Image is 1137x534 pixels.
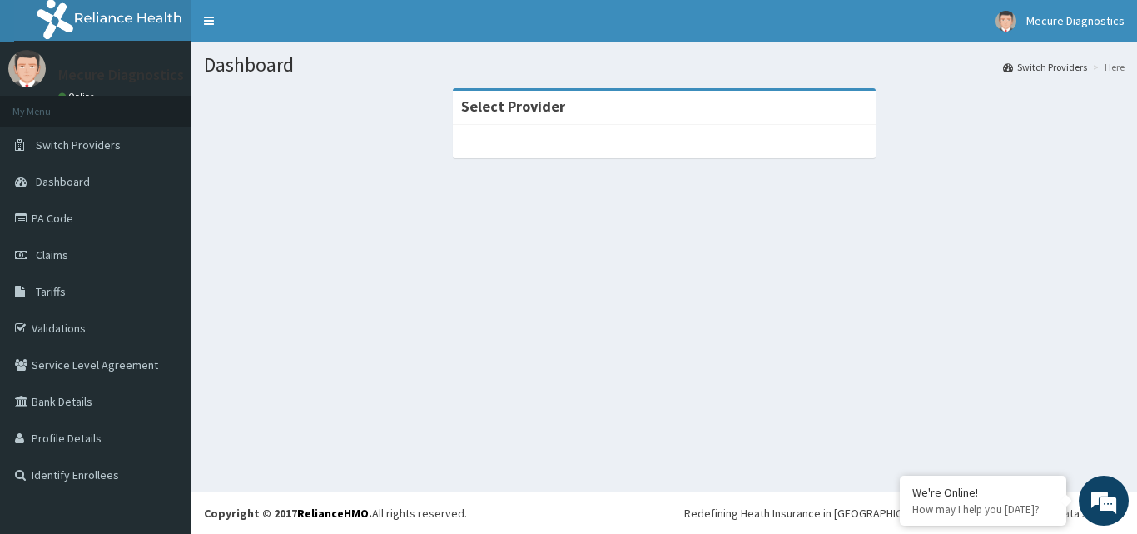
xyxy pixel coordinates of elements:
img: User Image [995,11,1016,32]
span: Mecure Diagnostics [1026,13,1125,28]
a: RelianceHMO [297,506,369,521]
a: Online [58,91,98,102]
p: Mecure Diagnostics [58,67,184,82]
li: Here [1089,60,1125,74]
h1: Dashboard [204,54,1125,76]
a: Switch Providers [1003,60,1087,74]
span: Dashboard [36,174,90,189]
strong: Copyright © 2017 . [204,506,372,521]
div: We're Online! [912,485,1054,500]
span: Claims [36,247,68,262]
p: How may I help you today? [912,502,1054,517]
div: Redefining Heath Insurance in [GEOGRAPHIC_DATA] using Telemedicine and Data Science! [684,505,1125,522]
footer: All rights reserved. [191,492,1137,534]
strong: Select Provider [461,97,565,116]
img: User Image [8,50,46,87]
span: Tariffs [36,284,66,299]
span: Switch Providers [36,137,121,152]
